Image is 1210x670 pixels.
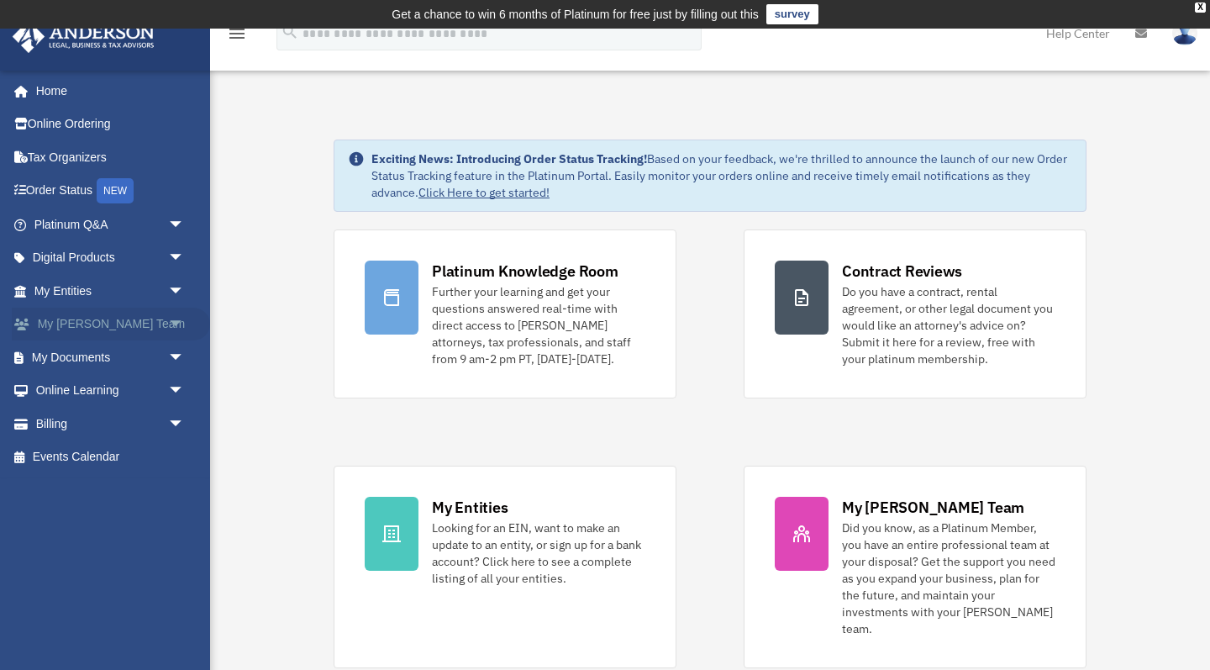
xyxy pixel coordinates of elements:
[842,497,1024,518] div: My [PERSON_NAME] Team
[842,520,1055,637] div: Did you know, as a Platinum Member, you have an entire professional team at your disposal? Get th...
[12,208,210,241] a: Platinum Q&Aarrow_drop_down
[432,497,508,518] div: My Entities
[12,140,210,174] a: Tax Organizers
[168,208,202,242] span: arrow_drop_down
[168,308,202,342] span: arrow_drop_down
[842,283,1055,367] div: Do you have a contract, rental agreement, or other legal document you would like an attorney's ad...
[12,74,202,108] a: Home
[744,229,1086,398] a: Contract Reviews Do you have a contract, rental agreement, or other legal document you would like...
[766,4,818,24] a: survey
[168,407,202,441] span: arrow_drop_down
[281,23,299,41] i: search
[432,520,645,587] div: Looking for an EIN, want to make an update to an entity, or sign up for a bank account? Click her...
[371,150,1072,201] div: Based on your feedback, we're thrilled to announce the launch of our new Order Status Tracking fe...
[227,24,247,44] i: menu
[12,374,210,408] a: Online Learningarrow_drop_down
[371,151,647,166] strong: Exciting News: Introducing Order Status Tracking!
[12,174,210,208] a: Order StatusNEW
[744,466,1086,668] a: My [PERSON_NAME] Team Did you know, as a Platinum Member, you have an entire professional team at...
[12,308,210,341] a: My [PERSON_NAME] Teamarrow_drop_down
[432,283,645,367] div: Further your learning and get your questions answered real-time with direct access to [PERSON_NAM...
[168,374,202,409] span: arrow_drop_down
[168,340,202,375] span: arrow_drop_down
[227,29,247,44] a: menu
[8,20,160,53] img: Anderson Advisors Platinum Portal
[432,261,618,282] div: Platinum Knowledge Room
[12,441,210,474] a: Events Calendar
[1195,3,1206,13] div: close
[97,178,134,203] div: NEW
[12,108,210,141] a: Online Ordering
[168,274,202,309] span: arrow_drop_down
[392,4,759,24] div: Get a chance to win 6 months of Platinum for free just by filling out this
[168,241,202,276] span: arrow_drop_down
[12,407,210,441] a: Billingarrow_drop_down
[842,261,962,282] div: Contract Reviews
[334,466,676,668] a: My Entities Looking for an EIN, want to make an update to an entity, or sign up for a bank accoun...
[1172,21,1197,45] img: User Pic
[12,340,210,374] a: My Documentsarrow_drop_down
[334,229,676,398] a: Platinum Knowledge Room Further your learning and get your questions answered real-time with dire...
[418,185,550,200] a: Click Here to get started!
[12,241,210,275] a: Digital Productsarrow_drop_down
[12,274,210,308] a: My Entitiesarrow_drop_down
